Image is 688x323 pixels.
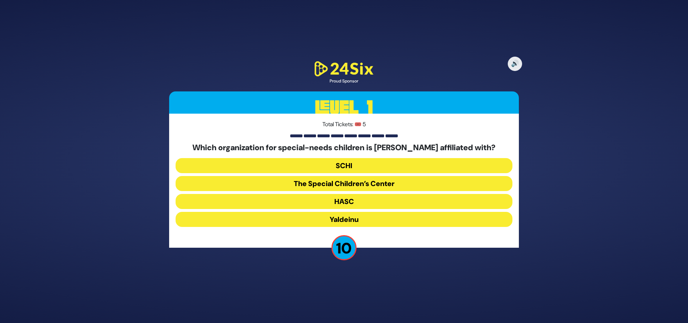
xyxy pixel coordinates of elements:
[176,194,512,209] button: HASC
[312,78,376,84] div: Proud Sponsor
[169,91,519,124] h3: Level 1
[176,176,512,191] button: The Special Children’s Center
[176,143,512,152] h5: Which organization for special-needs children is [PERSON_NAME] affiliated with?
[312,60,376,78] img: 24Six
[176,212,512,227] button: Yaldeinu
[176,120,512,129] p: Total Tickets: 🎟️ 5
[508,57,522,71] button: 🔊
[176,158,512,173] button: SCHI
[331,235,357,260] p: 10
